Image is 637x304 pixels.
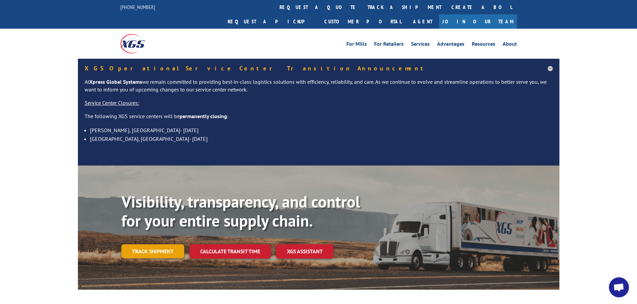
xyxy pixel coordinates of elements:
[85,65,553,71] h5: XGS Operational Service Center Transition Announcement
[406,14,439,29] a: Agent
[121,244,184,258] a: Track shipment
[90,134,553,143] li: [GEOGRAPHIC_DATA], [GEOGRAPHIC_DATA]- [DATE]
[276,244,333,259] a: XGS ASSISTANT
[85,78,553,99] p: At we remain committed to providing best-in-class logistics solutions with efficiency, reliabilit...
[90,126,553,134] li: [PERSON_NAME], [GEOGRAPHIC_DATA]- [DATE]
[85,112,553,126] p: The following XGS service centers will be :
[223,14,319,29] a: Request a pickup
[609,277,629,297] a: Open chat
[346,41,367,49] a: For Mills
[120,4,155,10] a: [PHONE_NUMBER]
[374,41,404,49] a: For Retailers
[472,41,495,49] a: Resources
[85,99,139,106] u: Service Center Closures:
[319,14,406,29] a: Customer Portal
[411,41,430,49] a: Services
[439,14,517,29] a: Join Our Team
[121,191,360,231] b: Visibility, transparency, and control for your entire supply chain.
[503,41,517,49] a: About
[180,113,227,119] strong: permanently closing
[190,244,271,259] a: Calculate transit time
[437,41,464,49] a: Advantages
[89,78,142,85] strong: Xpress Global Systems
